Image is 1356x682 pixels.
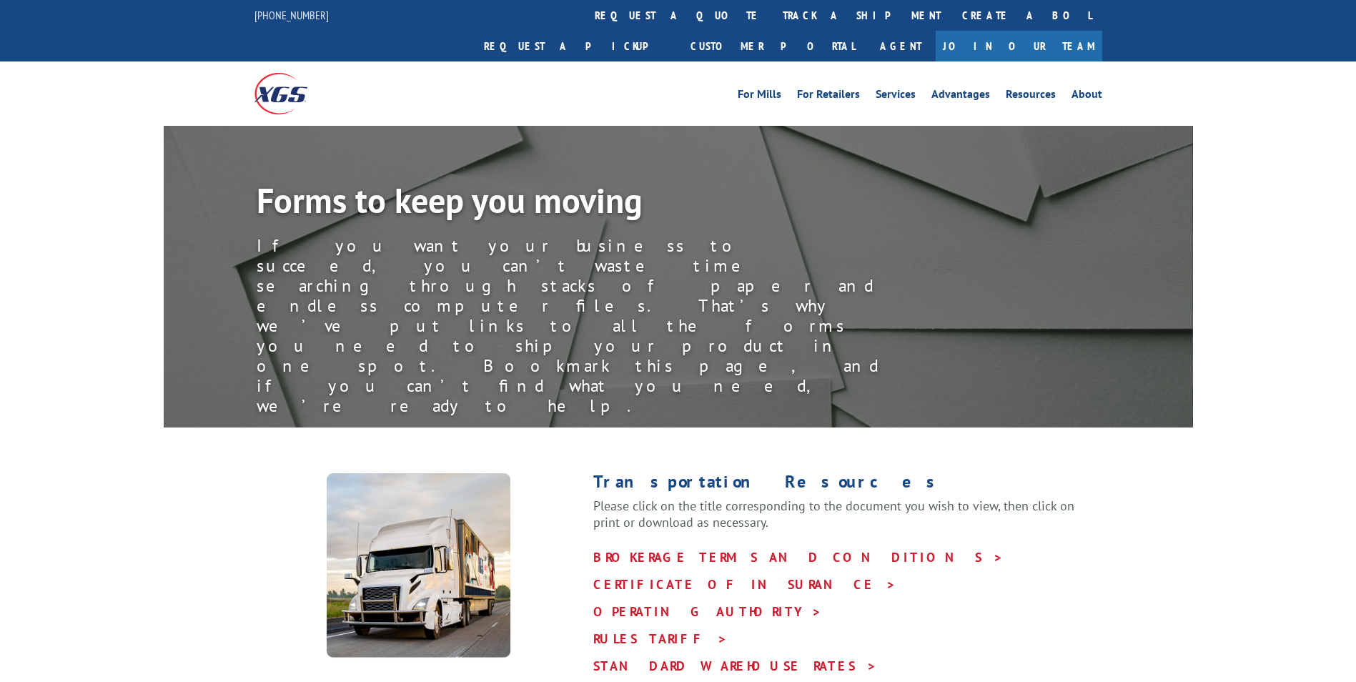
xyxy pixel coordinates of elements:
[931,89,990,104] a: Advantages
[593,631,728,647] a: RULES TARIFF >
[254,8,329,22] a: [PHONE_NUMBER]
[593,603,822,620] a: OPERATING AUTHORITY >
[593,576,896,593] a: CERTIFICATE OF INSURANCE >
[257,183,900,224] h1: Forms to keep you moving
[593,549,1004,565] a: BROKERAGE TERMS AND CONDITIONS >
[876,89,916,104] a: Services
[680,31,866,61] a: Customer Portal
[593,473,1102,498] h1: Transportation Resources
[797,89,860,104] a: For Retailers
[738,89,781,104] a: For Mills
[1072,89,1102,104] a: About
[593,658,877,674] a: STANDARD WAREHOUSE RATES >
[936,31,1102,61] a: Join Our Team
[257,236,900,416] div: If you want your business to succeed, you can’t waste time searching through stacks of paper and ...
[1006,89,1056,104] a: Resources
[593,498,1102,545] p: Please click on the title corresponding to the document you wish to view, then click on print or ...
[473,31,680,61] a: Request a pickup
[866,31,936,61] a: Agent
[326,473,511,658] img: XpressGlobal_Resources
